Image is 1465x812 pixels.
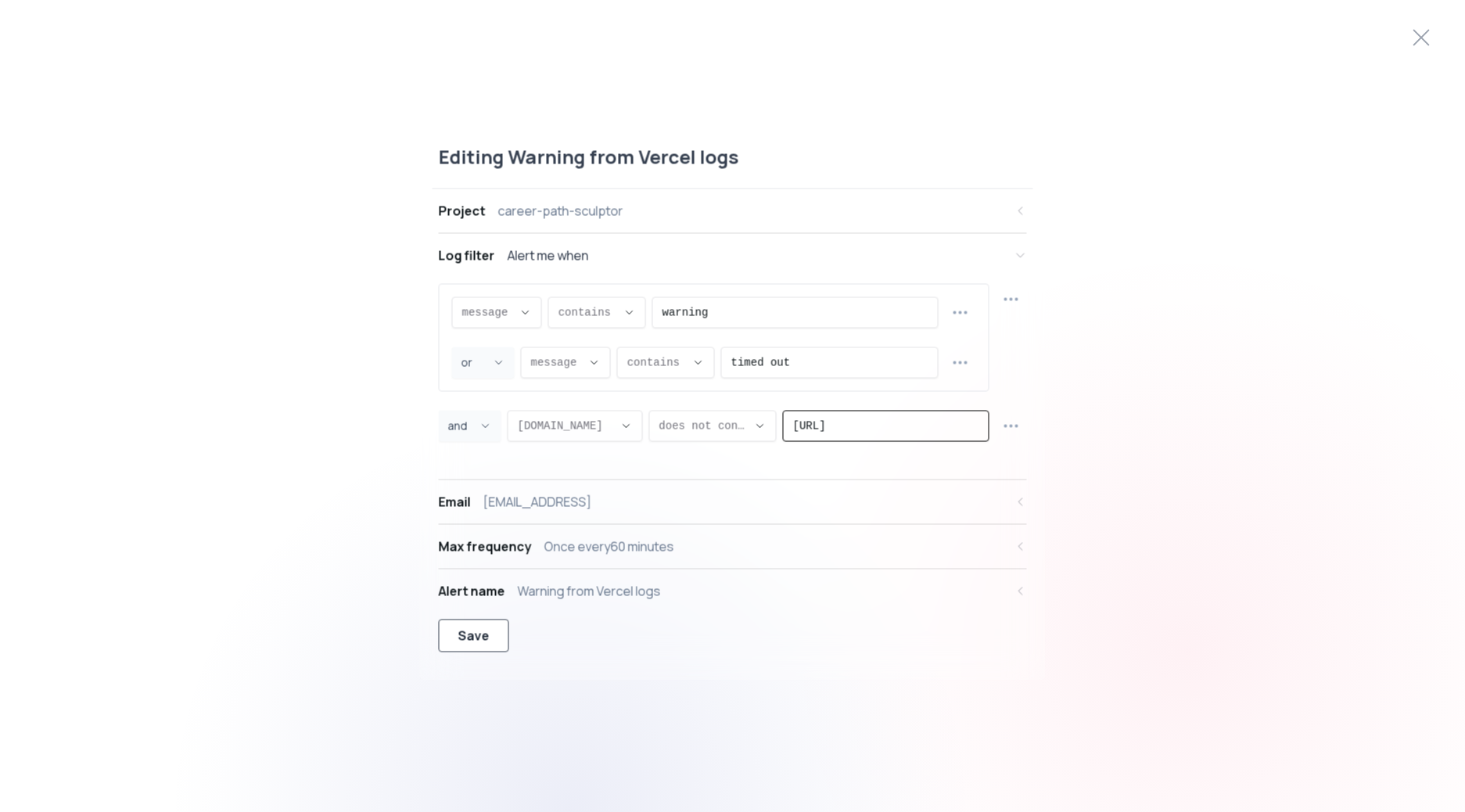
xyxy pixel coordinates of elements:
[439,278,1027,480] div: Log filterAlert me when
[439,189,1027,233] button: Projectcareer-path-sculptor
[439,569,1027,613] button: Alert nameWarning from Vercel logs
[461,355,487,371] span: or
[498,202,623,221] div: career-path-sculptor
[433,145,1033,189] div: Editing Warning from Vercel logs
[508,411,643,442] button: Descriptive Select
[452,297,542,329] button: Descriptive Select
[659,419,747,434] span: does not contain
[458,627,490,645] div: Save
[439,582,505,601] div: Alert name
[662,298,928,328] input: Enter text value...
[462,305,513,321] span: message
[439,411,501,442] button: Joiner Select
[548,297,646,329] button: Descriptive Select
[439,480,1027,524] button: Email[EMAIL_ADDRESS]
[648,411,776,442] button: Descriptive Select
[439,537,532,556] div: Max frequency
[558,305,617,321] span: contains
[439,202,486,221] div: Project
[452,347,515,379] button: Joiner Select
[793,411,979,441] input: Enter text value...
[439,246,495,265] div: Log filter
[731,348,928,378] input: Enter text value...
[617,347,715,379] button: Descriptive Select
[518,582,661,601] div: Warning from Vercel logs
[439,620,509,652] button: Save
[627,355,686,371] span: contains
[439,525,1027,569] button: Max frequencyOnce every60 minutes
[521,347,611,379] button: Descriptive Select
[518,419,614,434] span: [DOMAIN_NAME]
[544,537,674,556] div: Once every 60 minutes
[448,419,473,434] span: and
[439,493,471,512] div: Email
[531,355,582,371] span: message
[483,493,592,512] div: [EMAIL_ADDRESS]
[508,246,589,265] div: Alert me when
[439,234,1027,278] button: Log filterAlert me when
